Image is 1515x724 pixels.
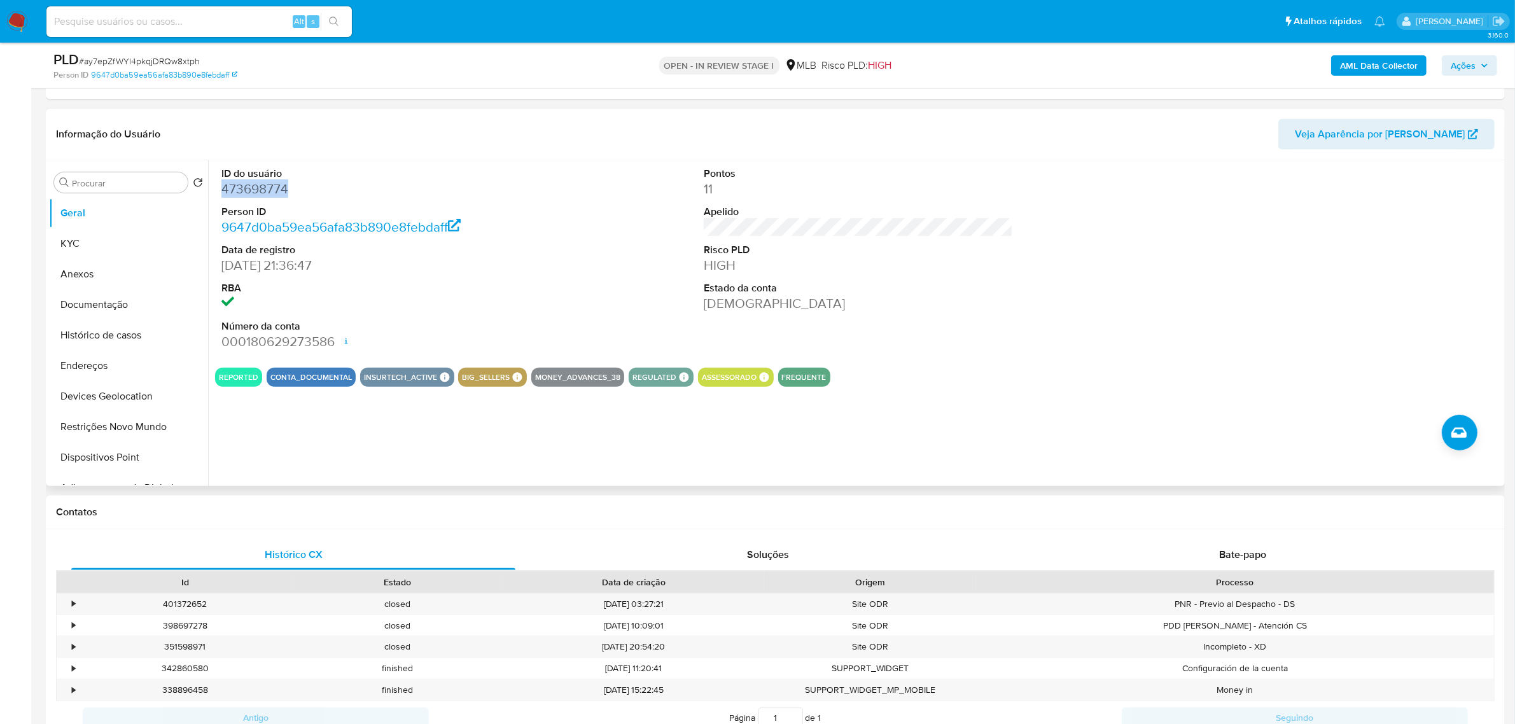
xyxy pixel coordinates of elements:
div: Site ODR [764,594,976,615]
button: Documentação [49,289,208,320]
span: Soluções [747,547,789,562]
div: finished [291,679,503,700]
span: Ações [1451,55,1476,76]
div: [DATE] 15:22:45 [503,679,764,700]
div: closed [291,615,503,636]
span: s [311,15,315,27]
p: OPEN - IN REVIEW STAGE I [659,57,779,74]
div: Data de criação [512,576,755,588]
div: 342860580 [79,658,291,679]
div: Site ODR [764,636,976,657]
div: 351598971 [79,636,291,657]
span: 1 [818,711,821,724]
dd: 473698774 [221,180,531,198]
span: Veja Aparência por [PERSON_NAME] [1295,119,1465,150]
dt: Apelido [704,205,1013,219]
div: Processo [985,576,1485,588]
button: Endereços [49,351,208,381]
dt: Estado da conta [704,281,1013,295]
button: search-icon [321,13,347,31]
button: Retornar ao pedido padrão [193,178,203,191]
button: Histórico de casos [49,320,208,351]
a: 9647d0ba59ea56afa83b890e8febdaff [221,218,461,236]
div: Site ODR [764,615,976,636]
button: Dispositivos Point [49,442,208,473]
div: 338896458 [79,679,291,700]
button: Restrições Novo Mundo [49,412,208,442]
dt: Data de registro [221,243,531,257]
div: • [72,684,75,696]
span: Alt [294,15,304,27]
dd: HIGH [704,256,1013,274]
b: AML Data Collector [1340,55,1418,76]
div: closed [291,594,503,615]
div: 398697278 [79,615,291,636]
dt: RBA [221,281,531,295]
dd: 000180629273586 [221,333,531,351]
h1: Informação do Usuário [56,128,160,141]
dd: [DEMOGRAPHIC_DATA] [704,295,1013,312]
div: Incompleto - XD [976,636,1494,657]
b: PLD [53,49,79,69]
button: Anexos [49,259,208,289]
div: PNR - Previo al Despacho - DS [976,594,1494,615]
div: • [72,620,75,632]
div: MLB [785,59,817,73]
div: finished [291,658,503,679]
div: • [72,641,75,653]
b: Person ID [53,69,88,81]
div: Id [88,576,282,588]
span: # ay7epZfWYl4pkqjDRQw8xtph [79,55,200,67]
div: Money in [976,679,1494,700]
div: [DATE] 11:20:41 [503,658,764,679]
a: Sair [1492,15,1505,28]
span: Risco PLD: [822,59,892,73]
div: • [72,662,75,674]
span: Bate-papo [1219,547,1266,562]
div: 401372652 [79,594,291,615]
div: Configuración de la cuenta [976,658,1494,679]
button: KYC [49,228,208,259]
div: [DATE] 20:54:20 [503,636,764,657]
a: Notificações [1374,16,1385,27]
span: 3.160.0 [1488,30,1509,40]
button: Adiantamentos de Dinheiro [49,473,208,503]
div: SUPPORT_WIDGET [764,658,976,679]
input: Pesquise usuários ou casos... [46,13,352,30]
h1: Contatos [56,506,1495,519]
dt: Person ID [221,205,531,219]
button: Geral [49,198,208,228]
div: • [72,598,75,610]
span: Atalhos rápidos [1294,15,1362,28]
dt: Número da conta [221,319,531,333]
div: SUPPORT_WIDGET_MP_MOBILE [764,679,976,700]
p: jhonata.costa@mercadolivre.com [1416,15,1488,27]
dd: [DATE] 21:36:47 [221,256,531,274]
div: [DATE] 10:09:01 [503,615,764,636]
dt: Pontos [704,167,1013,181]
button: Procurar [59,178,69,188]
span: Histórico CX [265,547,323,562]
button: Ações [1442,55,1497,76]
div: closed [291,636,503,657]
a: 9647d0ba59ea56afa83b890e8febdaff [91,69,237,81]
div: PDD [PERSON_NAME] - Atención CS [976,615,1494,636]
div: Estado [300,576,494,588]
button: Devices Geolocation [49,381,208,412]
button: Veja Aparência por [PERSON_NAME] [1278,119,1495,150]
input: Procurar [72,178,183,189]
dt: Risco PLD [704,243,1013,257]
span: HIGH [869,58,892,73]
button: AML Data Collector [1331,55,1427,76]
dt: ID do usuário [221,167,531,181]
div: Origem [773,576,967,588]
dd: 11 [704,180,1013,198]
div: [DATE] 03:27:21 [503,594,764,615]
